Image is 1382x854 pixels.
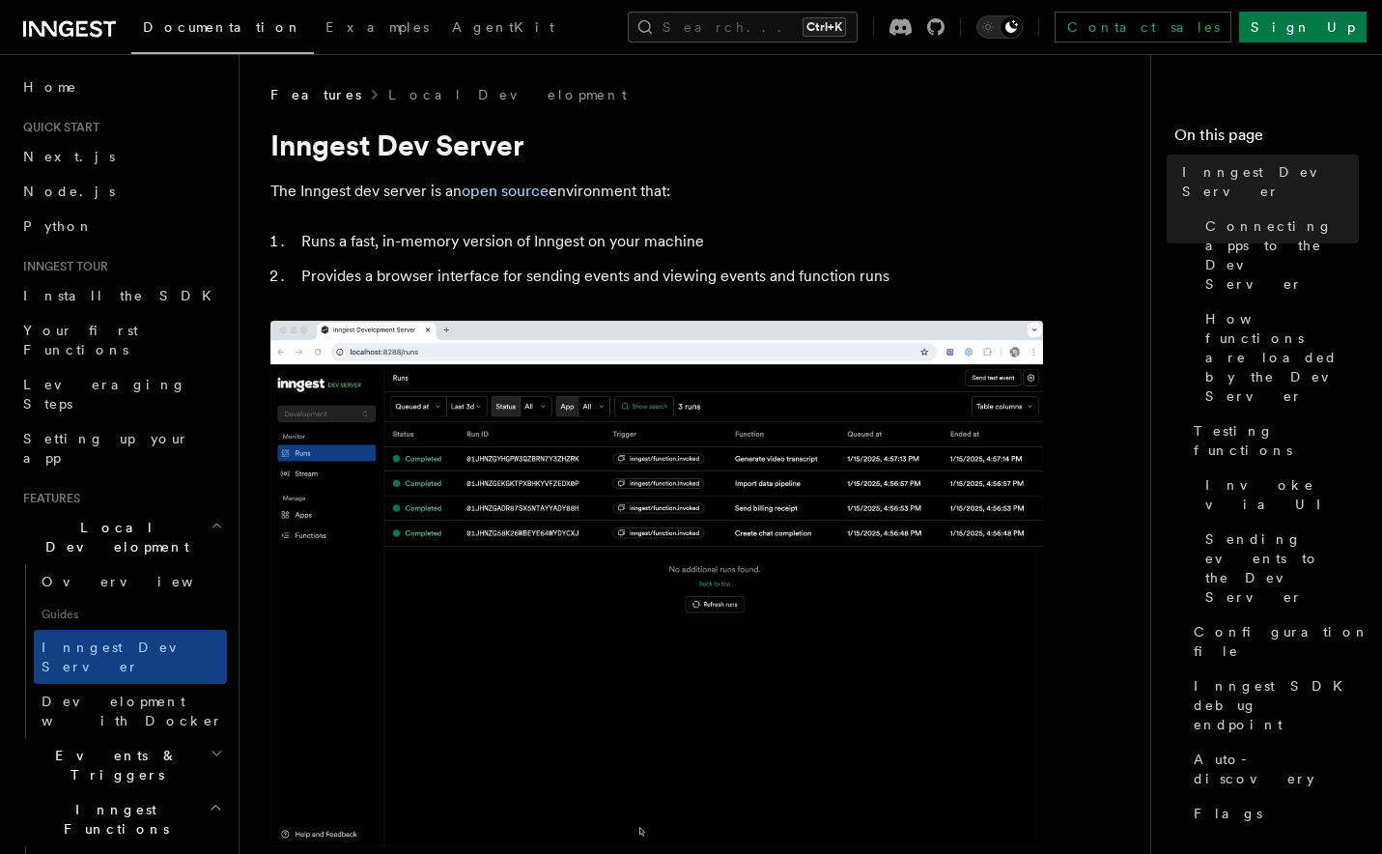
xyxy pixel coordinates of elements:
a: Sign Up [1239,12,1367,43]
a: Overview [34,564,227,599]
a: Connecting apps to the Dev Server [1198,209,1359,301]
a: Testing functions [1186,413,1359,468]
a: Documentation [131,6,314,54]
span: Documentation [143,19,302,35]
span: Auto-discovery [1194,750,1359,788]
a: Sending events to the Dev Server [1198,522,1359,614]
span: Home [23,77,77,97]
span: Connecting apps to the Dev Server [1205,216,1359,294]
span: Invoke via UI [1205,475,1359,514]
span: Inngest Dev Server [1182,162,1359,201]
span: Sending events to the Dev Server [1205,529,1359,607]
a: Next.js [15,139,227,174]
span: Testing functions [1194,421,1359,460]
span: Overview [42,574,240,589]
a: Node.js [15,174,227,209]
span: Features [270,85,361,104]
div: Local Development [15,564,227,738]
a: Inngest Dev Server [1174,155,1359,209]
span: Events & Triggers [15,746,211,784]
a: Contact sales [1055,12,1231,43]
kbd: Ctrl+K [803,17,846,37]
a: How functions are loaded by the Dev Server [1198,301,1359,413]
button: Inngest Functions [15,792,227,846]
button: Toggle dark mode [976,15,1023,39]
span: Quick start [15,120,99,135]
p: The Inngest dev server is an environment that: [270,178,1043,205]
span: Inngest Dev Server [42,640,207,674]
li: Runs a fast, in-memory version of Inngest on your machine [296,228,1043,255]
button: Local Development [15,510,227,564]
span: Guides [34,599,227,630]
a: Configuration file [1186,614,1359,669]
span: Local Development [15,518,211,556]
a: Auto-discovery [1186,742,1359,796]
a: Your first Functions [15,313,227,367]
a: Examples [314,6,440,52]
a: Setting up your app [15,421,227,475]
a: Leveraging Steps [15,367,227,421]
span: Python [23,218,94,234]
span: Leveraging Steps [23,377,186,412]
span: Configuration file [1194,622,1369,661]
span: Inngest Functions [15,800,209,839]
a: Home [15,70,227,104]
h1: Inngest Dev Server [270,128,1043,162]
a: Python [15,209,227,243]
a: Inngest Dev Server [34,630,227,684]
a: Local Development [388,85,627,104]
span: Flags [1194,804,1262,823]
span: How functions are loaded by the Dev Server [1205,309,1359,406]
span: Inngest tour [15,259,108,274]
span: Development with Docker [42,694,223,728]
li: Provides a browser interface for sending events and viewing events and function runs [296,263,1043,290]
a: Invoke via UI [1198,468,1359,522]
span: Next.js [23,149,115,164]
a: open source [462,182,549,200]
span: Inngest SDK debug endpoint [1194,676,1359,734]
span: Install the SDK [23,288,223,303]
span: AgentKit [452,19,554,35]
span: Setting up your app [23,431,189,466]
button: Events & Triggers [15,738,227,792]
span: Examples [325,19,429,35]
button: Search...Ctrl+K [628,12,858,43]
a: Flags [1186,796,1359,831]
a: Development with Docker [34,684,227,738]
span: Features [15,491,80,506]
span: Your first Functions [23,323,138,357]
a: AgentKit [440,6,566,52]
a: Inngest SDK debug endpoint [1186,669,1359,742]
span: Node.js [23,184,115,199]
a: Install the SDK [15,278,227,313]
img: Dev Server Demo [270,321,1043,846]
h4: On this page [1174,124,1359,155]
